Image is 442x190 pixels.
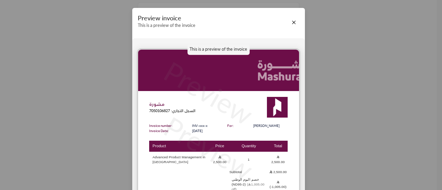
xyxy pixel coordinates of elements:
[268,141,288,152] th: Total
[138,50,299,91] img: Linkedin%20Banner%20-%20Mashurah%20%283%29_aetde.png
[149,123,172,128] p: Invoice number:
[253,123,288,128] p: [PERSON_NAME]
[149,152,210,167] td: Advanced Product Management in [GEOGRAPHIC_DATA]
[188,44,250,55] p: This is a preview of the invoice
[149,108,195,114] p: السجل التجاري: 7050106827
[156,106,261,190] p: Preview
[156,51,261,135] p: Preview
[138,14,195,22] p: Preview invoice
[149,141,210,152] th: Product
[149,128,172,133] p: Invoice Date:
[267,97,288,118] img: Logo
[268,167,288,177] td: 2,500.00
[268,152,288,167] td: 2,500.00
[138,23,195,28] p: This is a preview of the invoice
[229,141,268,152] th: Quantity
[290,19,298,26] button: Close
[149,101,195,108] p: مشورة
